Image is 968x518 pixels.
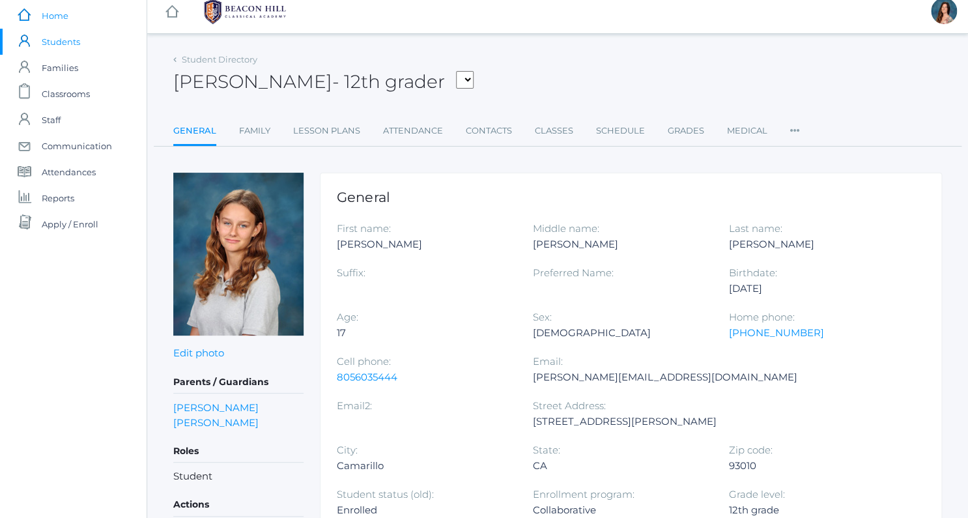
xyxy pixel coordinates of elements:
[173,347,224,359] a: Edit photo
[533,369,797,385] div: [PERSON_NAME][EMAIL_ADDRESS][DOMAIN_NAME]
[337,502,513,518] div: Enrolled
[337,222,391,235] label: First name:
[42,81,90,107] span: Classrooms
[42,3,68,29] span: Home
[533,444,560,456] label: State:
[337,190,925,205] h1: General
[728,488,784,500] label: Grade level:
[533,355,563,367] label: Email:
[337,371,397,383] a: 8056035444
[42,107,61,133] span: Staff
[337,311,358,323] label: Age:
[728,281,905,296] div: [DATE]
[173,469,304,484] li: Student
[533,222,599,235] label: Middle name:
[533,502,709,518] div: Collaborative
[727,118,767,144] a: Medical
[42,133,112,159] span: Communication
[533,488,634,500] label: Enrollment program:
[173,118,216,146] a: General
[42,55,78,81] span: Families
[728,502,905,518] div: 12th grade
[173,72,474,92] h2: [PERSON_NAME]
[728,326,823,339] a: [PHONE_NUMBER]
[332,70,445,93] span: - 12th grader
[728,444,772,456] label: Zip code:
[728,222,782,235] label: Last name:
[533,311,552,323] label: Sex:
[182,54,257,65] a: Student Directory
[42,211,98,237] span: Apply / Enroll
[728,266,776,279] label: Birthdate:
[173,173,304,336] img: Yaelle Boucher
[596,118,645,144] a: Schedule
[337,325,513,341] div: 17
[42,29,80,55] span: Students
[173,415,259,430] a: [PERSON_NAME]
[533,266,614,279] label: Preferred Name:
[173,371,304,394] h5: Parents / Guardians
[239,118,270,144] a: Family
[337,488,434,500] label: Student status (old):
[293,118,360,144] a: Lesson Plans
[337,266,365,279] label: Suffix:
[668,118,704,144] a: Grades
[533,237,709,252] div: [PERSON_NAME]
[728,237,905,252] div: [PERSON_NAME]
[337,399,372,412] label: Email2:
[728,458,905,474] div: 93010
[535,118,573,144] a: Classes
[533,414,717,429] div: [STREET_ADDRESS][PERSON_NAME]
[337,237,513,252] div: [PERSON_NAME]
[337,444,358,456] label: City:
[42,185,74,211] span: Reports
[533,458,709,474] div: CA
[337,355,391,367] label: Cell phone:
[728,311,794,323] label: Home phone:
[383,118,443,144] a: Attendance
[173,494,304,516] h5: Actions
[337,458,513,474] div: Camarillo
[533,399,606,412] label: Street Address:
[466,118,512,144] a: Contacts
[533,325,709,341] div: [DEMOGRAPHIC_DATA]
[173,400,259,415] a: [PERSON_NAME]
[42,159,96,185] span: Attendances
[173,440,304,463] h5: Roles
